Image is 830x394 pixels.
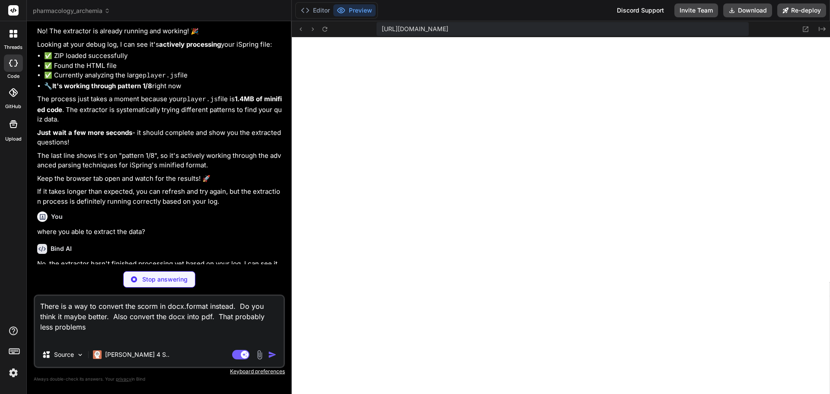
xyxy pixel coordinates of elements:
p: Source [54,350,74,359]
img: settings [6,365,21,380]
strong: actively processing [159,40,221,48]
textarea: There is a way to convert the scorm in docx.format instead. Do you think it maybe better. Also co... [35,296,284,343]
img: Pick Models [77,351,84,359]
p: If it takes longer than expected, you can refresh and try again, but the extraction process is de... [37,187,283,206]
img: icon [268,350,277,359]
p: where you able to extract the data? [37,227,283,237]
label: Upload [5,135,22,143]
p: Always double-check its answers. Your in Bind [34,375,285,383]
strong: 1.4MB of minified code [37,95,282,114]
p: The process just takes a moment because your file is . The extractor is systematically trying dif... [37,94,283,125]
p: The last line shows it's on "pattern 1/8", so it's actively working through the advanced parsing ... [37,151,283,170]
button: Preview [333,4,376,16]
p: - it should complete and show you the extracted questions! [37,128,283,147]
p: Keyboard preferences [34,368,285,375]
span: privacy [116,376,131,381]
label: threads [4,44,22,51]
p: No, the extractor hasn't finished processing yet based on your log. I can see it was still workin... [37,259,283,288]
span: pharmacology_archemia [33,6,110,15]
p: Keep the browser tab open and watch for the results! 🚀 [37,174,283,184]
p: Looking at your debug log, I can see it's your iSpring file: [37,40,283,50]
p: Stop answering [142,275,188,284]
label: GitHub [5,103,21,110]
button: Re-deploy [777,3,826,17]
p: No! The extractor is already running and working! 🎉 [37,26,283,36]
h6: Bind AI [51,244,72,253]
img: attachment [255,350,265,360]
button: Editor [297,4,333,16]
li: ✅ Currently analyzing the large file [44,70,283,81]
li: ✅ Found the HTML file [44,61,283,71]
h6: You [51,212,63,221]
li: ✅ ZIP loaded successfully [44,51,283,61]
span: [URL][DOMAIN_NAME] [382,25,448,33]
img: Claude 4 Sonnet [93,350,102,359]
button: Download [723,3,772,17]
label: code [7,73,19,80]
code: player.js [183,96,218,103]
code: player.js [143,72,178,80]
iframe: Preview [292,37,830,394]
li: 🔧 right now [44,81,283,91]
p: [PERSON_NAME] 4 S.. [105,350,169,359]
strong: It's working through pattern 1/8 [52,82,152,90]
button: Invite Team [674,3,718,17]
div: Discord Support [612,3,669,17]
strong: Just wait a few more seconds [37,128,132,137]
